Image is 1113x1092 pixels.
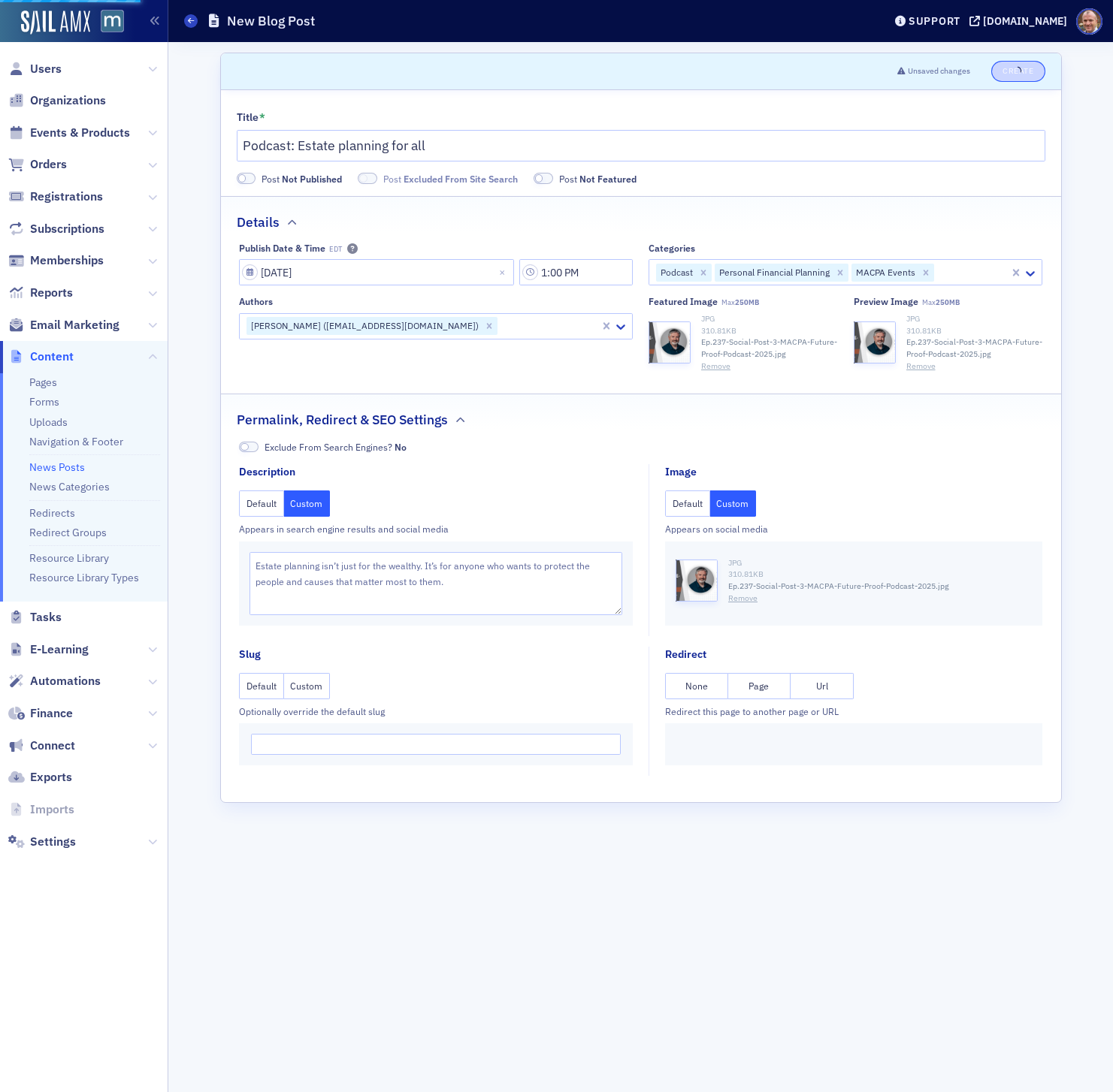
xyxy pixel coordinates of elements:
[8,609,62,626] a: Tasks
[701,360,730,373] button: Remove
[239,243,325,254] div: Publish Date & Time
[701,325,838,337] div: 310.81 KB
[8,317,119,333] a: Email Marketing
[30,189,103,205] span: Registrations
[237,173,256,184] span: Not Published
[30,156,67,173] span: Orders
[30,348,74,365] span: Content
[906,325,1043,337] div: 310.81 KB
[649,243,695,254] div: Categories
[854,296,918,307] div: Preview image
[239,522,633,535] div: Appears in search engine results and social media
[29,506,75,520] a: Redirects
[30,252,104,269] span: Memberships
[29,435,123,448] a: Navigation & Footer
[701,313,838,325] div: JPG
[239,464,295,480] div: Description
[90,10,124,35] a: View Homepage
[265,440,407,454] span: Exclude From Search Engines?
[649,296,718,307] div: Featured Image
[21,11,90,35] img: SailAMX
[906,336,1043,360] span: Ep.237-Social-Post-3-MACPA-Future-Proof-Podcast-2025.jpg
[715,264,832,282] div: Personal Financial Planning
[284,490,331,517] button: Custom
[8,252,104,269] a: Memberships
[1076,8,1102,35] span: Profile
[936,297,960,307] span: 250MB
[991,61,1045,82] button: Create
[701,336,838,360] span: Ep.237-Social-Post-3-MACPA-Future-Proof-Podcast-2025.jpg
[239,647,261,662] div: Slug
[246,317,481,335] div: [PERSON_NAME] ([EMAIL_ADDRESS][DOMAIN_NAME])
[29,395,59,409] a: Forms
[534,173,553,184] span: Not Featured
[30,317,119,333] span: Email Marketing
[30,125,130,141] span: Events & Products
[665,464,697,480] div: Image
[579,173,637,185] span: Not Featured
[227,12,315,30] h1: New Blog Post
[851,264,918,282] div: MACPA Events
[404,173,518,185] span: Excluded From Site Search
[8,738,75,754] a: Connect
[30,769,72,786] span: Exports
[239,259,514,285] input: MM/DD/YYYY
[284,673,331,699] button: Custom
[8,769,72,786] a: Exports
[259,112,265,122] abbr: This field is required
[909,14,960,28] div: Support
[665,704,1042,718] div: Redirect this page to another page or URL
[358,173,377,184] span: Excluded From Site Search
[918,264,934,282] div: Remove MACPA Events
[30,738,75,754] span: Connect
[239,442,259,453] span: No
[656,264,695,282] div: Podcast
[29,551,109,565] a: Resource Library
[832,264,848,282] div: Remove Personal Financial Planning
[8,834,76,850] a: Settings
[494,259,514,285] button: Close
[8,92,106,109] a: Organizations
[29,571,139,584] a: Resource Library Types
[665,490,710,517] button: Default
[735,297,759,307] span: 250MB
[237,111,259,125] div: Title
[983,14,1067,28] div: [DOMAIN_NAME]
[29,460,85,474] a: News Posts
[8,156,67,173] a: Orders
[922,297,960,307] span: Max
[30,609,62,626] span: Tasks
[30,221,104,237] span: Subscriptions
[30,92,106,109] span: Organizations
[30,673,101,689] span: Automations
[8,125,130,141] a: Events & Products
[481,317,498,335] div: Remove Bill Sheridan (bill@macpa.org)
[237,410,448,430] h2: Permalink, Redirect & SEO Settings
[30,801,74,818] span: Imports
[237,213,280,232] h2: Details
[721,297,759,307] span: Max
[239,296,273,307] div: Authors
[710,490,757,517] button: Custom
[728,581,949,593] span: Ep.237-Social-Post-3-MACPA-Future-Proof-Podcast-2025.jpg
[29,376,57,389] a: Pages
[665,522,1042,535] div: Appears on social media
[8,673,101,689] a: Automations
[559,172,637,186] span: Post
[395,441,407,453] span: No
[101,10,124,33] img: SailAMX
[30,705,73,722] span: Finance
[329,245,342,254] span: EDT
[8,285,73,301] a: Reports
[8,189,103,205] a: Registrations
[8,61,62,77] a: Users
[519,259,633,285] input: 00:00 AM
[30,641,89,658] span: E-Learning
[728,569,1032,581] div: 310.81 KB
[30,285,73,301] span: Reports
[728,557,1032,569] div: JPG
[8,641,89,658] a: E-Learning
[282,173,342,185] span: Not Published
[908,65,970,77] span: Unsaved changes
